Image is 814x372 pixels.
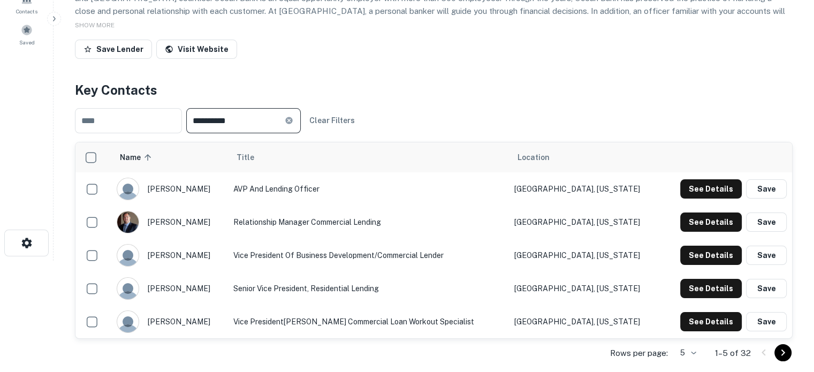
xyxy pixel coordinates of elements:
img: 9c8pery4andzj6ohjkjp54ma2 [117,278,139,299]
iframe: Chat Widget [760,286,814,338]
td: Vice President[PERSON_NAME] Commercial Loan Workout Specialist [228,305,509,338]
button: Save [746,279,787,298]
img: 9c8pery4andzj6ohjkjp54ma2 [117,178,139,200]
span: Name [120,151,155,164]
button: Save [746,212,787,232]
span: Title [237,151,268,164]
div: 5 [672,345,698,361]
button: See Details [680,246,742,265]
span: Contacts [16,7,37,16]
td: [GEOGRAPHIC_DATA], [US_STATE] [509,172,661,206]
a: Visit Website [156,40,237,59]
button: See Details [680,279,742,298]
th: Title [228,142,509,172]
a: Saved [3,20,50,49]
p: 1–5 of 32 [715,347,751,360]
th: Name [111,142,228,172]
p: Rows per page: [610,347,668,360]
span: SHOW MORE [75,21,115,29]
button: See Details [680,179,742,199]
h4: Key Contacts [75,80,793,100]
img: 9c8pery4andzj6ohjkjp54ma2 [117,245,139,266]
td: Vice President of Business Development/Commercial Lender [228,239,509,272]
img: 1516250074000 [117,211,139,233]
div: [PERSON_NAME] [117,178,223,200]
button: Clear Filters [305,111,359,130]
th: Location [509,142,661,172]
td: [GEOGRAPHIC_DATA], [US_STATE] [509,239,661,272]
button: Save [746,246,787,265]
div: [PERSON_NAME] [117,310,223,333]
td: [GEOGRAPHIC_DATA], [US_STATE] [509,305,661,338]
button: See Details [680,312,742,331]
td: AVP and Lending Officer [228,172,509,206]
td: Senior Vice President, Residential Lending [228,272,509,305]
span: Location [518,151,550,164]
button: Save [746,312,787,331]
td: [GEOGRAPHIC_DATA], [US_STATE] [509,272,661,305]
div: [PERSON_NAME] [117,211,223,233]
button: Go to next page [774,344,792,361]
div: [PERSON_NAME] [117,277,223,300]
td: [GEOGRAPHIC_DATA], [US_STATE] [509,206,661,239]
span: Saved [19,38,35,47]
td: Relationship Manager Commercial Lending [228,206,509,239]
button: Save [746,179,787,199]
img: 9c8pery4andzj6ohjkjp54ma2 [117,311,139,332]
div: scrollable content [75,142,792,338]
button: Save Lender [75,40,152,59]
button: See Details [680,212,742,232]
div: [PERSON_NAME] [117,244,223,267]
